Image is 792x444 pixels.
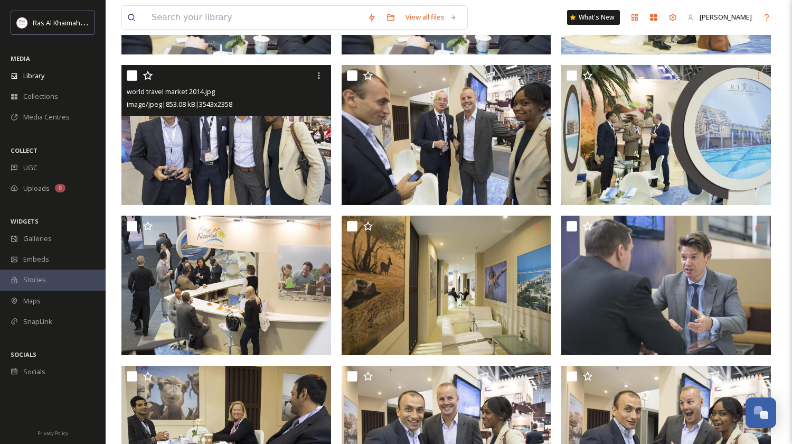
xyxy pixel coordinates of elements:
span: Privacy Policy [37,430,68,437]
span: image/jpeg | 853.08 kB | 3543 x 2358 [127,99,232,109]
img: world travel market 2014.jpg [342,65,551,205]
img: world travel market 2014.jpg [121,65,331,205]
span: [PERSON_NAME] [700,12,752,22]
img: world travel market 2014.jpg [561,216,771,355]
span: Collections [23,91,58,101]
a: Privacy Policy [37,426,68,439]
span: Embeds [23,254,49,264]
span: Socials [23,367,45,377]
span: Galleries [23,234,52,244]
img: world travel market 2014.jpg [561,65,771,205]
button: Open Chat [746,397,776,428]
img: Logo_RAKTDA_RGB-01.png [17,17,27,28]
span: Library [23,71,44,81]
img: world travel market 2014.jpg [342,216,551,355]
span: COLLECT [11,146,37,154]
span: Maps [23,296,41,306]
a: What's New [567,10,620,25]
a: [PERSON_NAME] [682,7,757,27]
span: Media Centres [23,112,70,122]
span: world travel market 2014.jpg [127,87,215,96]
span: UGC [23,163,37,173]
span: Stories [23,275,46,285]
span: SnapLink [23,317,52,327]
span: SOCIALS [11,350,36,358]
img: world travel market 2014.jpg [121,216,331,355]
span: MEDIA [11,54,30,62]
span: Uploads [23,183,50,193]
span: WIDGETS [11,217,39,225]
span: Ras Al Khaimah Tourism Development Authority [33,17,182,27]
input: Search your library [146,6,362,29]
a: View all files [400,7,462,27]
div: 8 [55,184,65,192]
